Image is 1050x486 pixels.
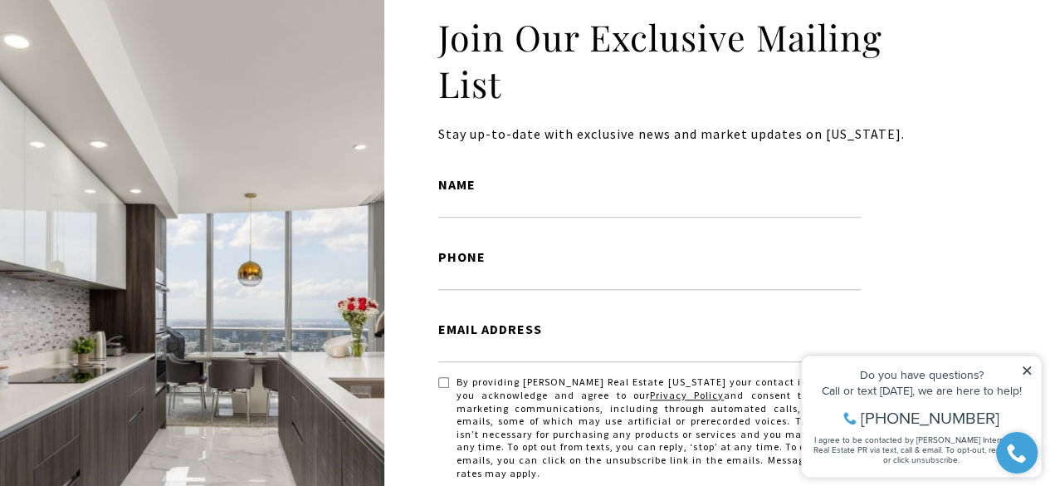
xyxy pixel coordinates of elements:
input: By providing Christie's Real Estate Puerto Rico your contact information, you acknowledge and agr... [438,377,449,388]
div: Call or text [DATE], we are here to help! [17,53,240,65]
label: Email Address [438,319,861,341]
span: By providing [PERSON_NAME] Real Estate [US_STATE] your contact information, you acknowledge and a... [456,376,861,479]
label: Name [438,174,861,196]
label: Phone [438,247,861,268]
h2: Join Our Exclusive Mailing List [438,14,923,107]
span: [PHONE_NUMBER] [68,78,207,95]
div: Do you have questions? [17,37,240,49]
p: Stay up-to-date with exclusive news and market updates on [US_STATE]. [438,124,923,145]
span: I agree to be contacted by [PERSON_NAME] International Real Estate PR via text, call & email. To ... [21,102,237,134]
a: Privacy Policy - open in a new tab [650,389,724,401]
